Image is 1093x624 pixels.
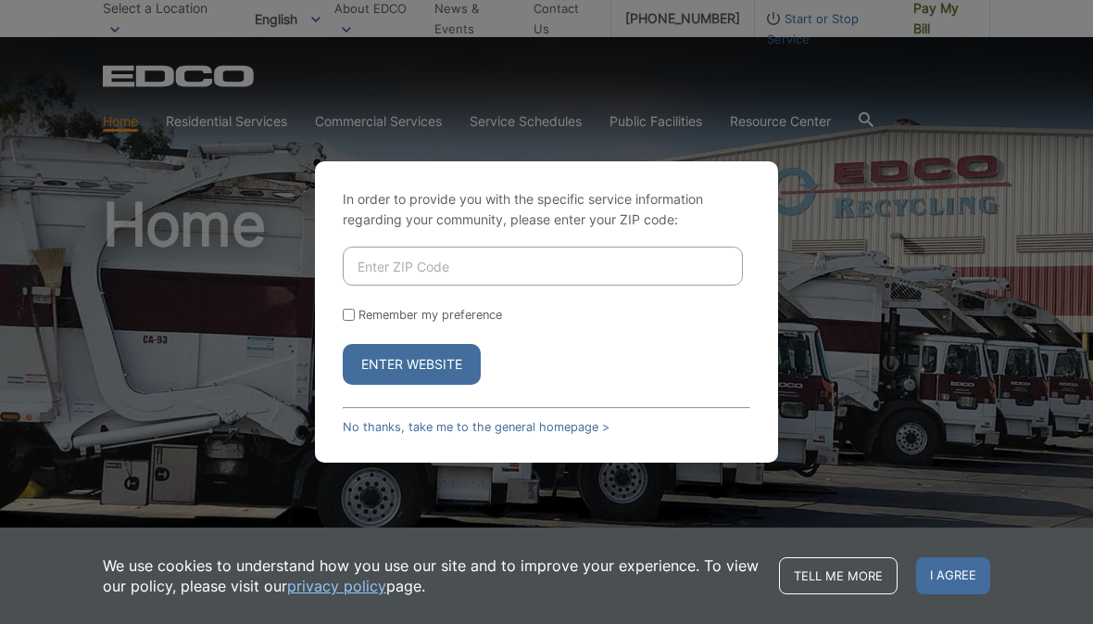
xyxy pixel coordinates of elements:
[779,557,898,594] a: Tell me more
[287,576,386,596] a: privacy policy
[343,420,609,434] a: No thanks, take me to the general homepage >
[103,555,760,596] p: We use cookies to understand how you use our site and to improve your experience. To view our pol...
[358,308,502,322] label: Remember my preference
[343,247,743,286] input: Enter ZIP Code
[343,344,481,385] button: Enter Website
[343,189,750,230] p: In order to provide you with the specific service information regarding your community, please en...
[916,557,990,594] span: I agree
